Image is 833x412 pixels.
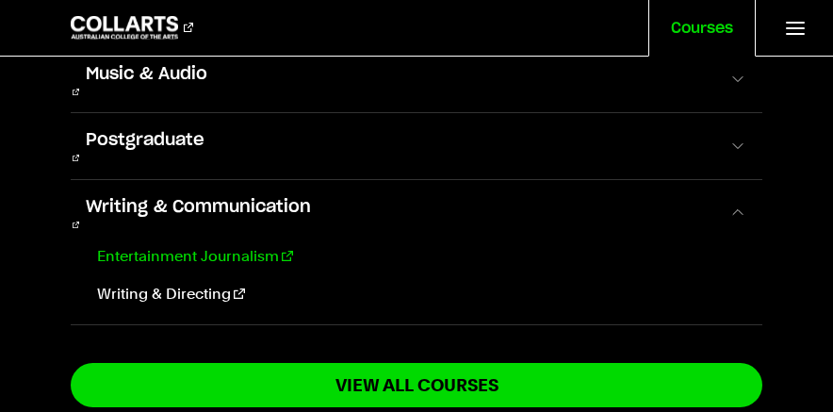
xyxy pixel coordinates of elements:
[71,113,762,179] button: Postgraduate
[71,62,222,98] a: Music & Audio
[71,128,220,153] span: Postgraduate
[90,283,747,305] a: Writing & Directing
[71,128,220,164] a: Postgraduate
[71,47,762,113] button: Music & Audio
[71,363,762,407] a: View All Courses
[71,16,193,39] div: Go to homepage
[71,62,222,87] span: Music & Audio
[71,195,326,231] a: Writing & Communication
[90,245,747,268] a: Entertainment Journalism
[71,195,326,220] span: Writing & Communication
[71,180,762,246] button: Writing & Communication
